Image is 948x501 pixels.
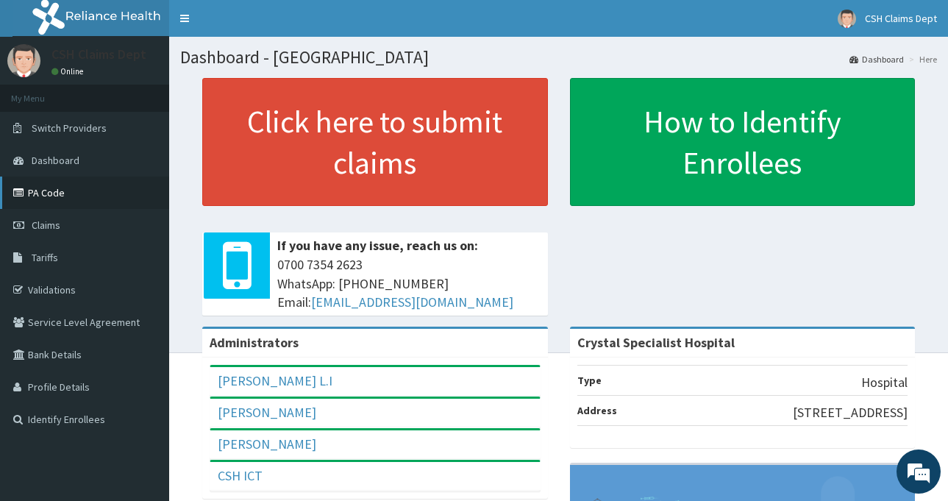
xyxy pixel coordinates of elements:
[570,78,916,206] a: How to Identify Enrollees
[311,294,513,310] a: [EMAIL_ADDRESS][DOMAIN_NAME]
[32,154,79,167] span: Dashboard
[861,373,908,392] p: Hospital
[577,334,735,351] strong: Crystal Specialist Hospital
[218,436,316,452] a: [PERSON_NAME]
[180,48,937,67] h1: Dashboard - [GEOGRAPHIC_DATA]
[218,467,263,484] a: CSH ICT
[32,218,60,232] span: Claims
[51,66,87,77] a: Online
[577,404,617,417] b: Address
[865,12,937,25] span: CSH Claims Dept
[7,44,40,77] img: User Image
[793,403,908,422] p: [STREET_ADDRESS]
[218,372,332,389] a: [PERSON_NAME] L.I
[905,53,937,65] li: Here
[277,237,478,254] b: If you have any issue, reach us on:
[838,10,856,28] img: User Image
[849,53,904,65] a: Dashboard
[210,334,299,351] b: Administrators
[32,121,107,135] span: Switch Providers
[32,251,58,264] span: Tariffs
[51,48,146,61] p: CSH Claims Dept
[277,255,541,312] span: 0700 7354 2623 WhatsApp: [PHONE_NUMBER] Email:
[577,374,602,387] b: Type
[218,404,316,421] a: [PERSON_NAME]
[202,78,548,206] a: Click here to submit claims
